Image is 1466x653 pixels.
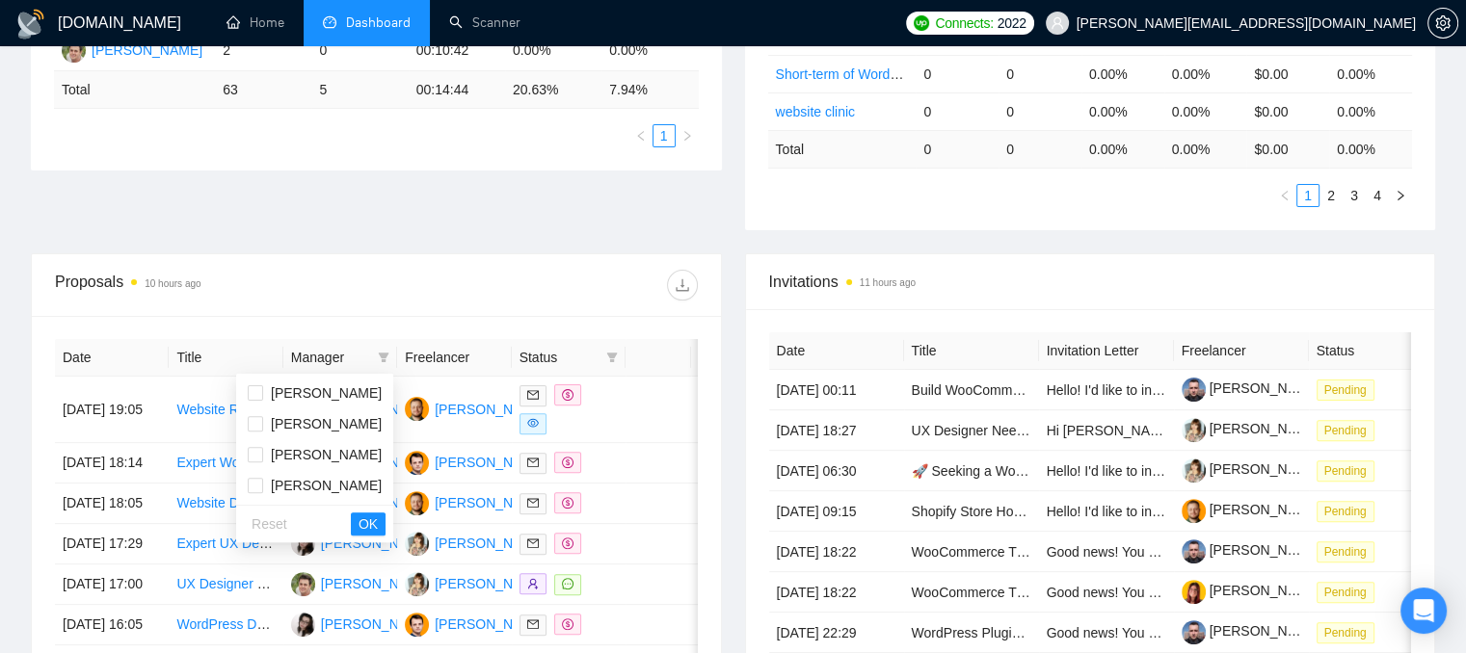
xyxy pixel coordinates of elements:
span: [PERSON_NAME] [271,385,382,401]
td: [DATE] 09:15 [769,491,904,532]
td: [DATE] 16:05 [55,605,169,645]
th: Manager [283,339,397,377]
th: Invitation Letter [1039,332,1174,370]
a: 4 [1367,185,1388,206]
th: Date [55,339,169,377]
img: MF [62,39,86,63]
span: user-add [527,578,539,589]
img: PK [291,613,315,637]
td: Total [768,130,917,168]
div: [PERSON_NAME] [321,573,432,594]
span: mail [527,537,539,549]
button: setting [1427,8,1458,39]
span: filter [378,352,389,363]
td: [DATE] 18:14 [55,443,169,483]
td: 0 [916,55,999,92]
td: Website Design for Author to Showcase Books [169,483,282,524]
td: 0.00% [1081,55,1164,92]
td: [DATE] 06:30 [769,451,904,491]
td: [DATE] 00:11 [769,370,904,410]
span: message [562,578,573,589]
td: Expert UX Designer [169,524,282,564]
td: Build WooCommerce store with avada and wpml until monday evening [904,370,1039,410]
img: AC [405,491,429,515]
img: c1MFplIIhqIElmyFUBZ8BXEpI9f51hj4QxSyXq_Q7hwkd0ckEycJ6y3Swt0JtKMXL2 [1182,499,1206,523]
span: right [1395,190,1406,201]
button: right [1389,184,1412,207]
span: [PERSON_NAME] [271,478,382,493]
td: WordPress Developer for Custom Pages from Figma Designs [169,605,282,645]
a: 🚀 Seeking a World-Class UI/UX Designer (Figma Expert) for Ongoing Projects [912,463,1386,479]
button: left [629,124,653,147]
th: Title [904,332,1039,370]
th: Freelancer [397,339,511,377]
td: 0 [999,55,1081,92]
a: MF[PERSON_NAME] [62,41,202,57]
a: Pending [1317,624,1382,640]
td: 0.00% [1081,92,1164,130]
a: [PERSON_NAME] [1182,583,1320,598]
td: 0.00 % [1164,130,1247,168]
div: [PERSON_NAME] [92,39,202,61]
span: OK [359,513,378,535]
time: 11 hours ago [860,277,916,288]
img: c1aNZuuaNJq6Lg_AY-tAd83C-SM9JktFlj6k7NyrFJGGaSwTSPElYgp1VeMRTfjLKK [1182,539,1206,563]
td: [DATE] 18:22 [769,572,904,613]
td: 7.94 % [601,71,698,109]
span: dollar [562,497,573,509]
div: [PERSON_NAME] [435,399,546,420]
span: dollar [562,618,573,630]
th: Title [169,339,282,377]
span: eye [527,417,539,429]
span: [PERSON_NAME] [271,447,382,462]
a: [PERSON_NAME] [1182,461,1320,477]
td: 0 [916,92,999,130]
time: 10 hours ago [145,278,200,289]
a: 1 [653,125,675,146]
a: [PERSON_NAME] [1182,421,1320,436]
td: UX Designer Needed to Create Wireframes & UI Functional Design Document [169,564,282,605]
a: Expert WordPress Designer for Figma to Elementor [176,455,485,470]
li: 3 [1343,184,1366,207]
span: [PERSON_NAME] [271,416,382,431]
td: UX Designer Needed to Create Wireframes & UI Functional Design Document [904,410,1039,451]
td: 0.00% [1164,55,1247,92]
a: AC[PERSON_NAME] [405,401,546,416]
button: download [667,270,698,300]
td: 0.00% [505,31,601,71]
td: $ 0.00 [1246,130,1329,168]
a: AC[PERSON_NAME] [405,494,546,509]
a: PK[PERSON_NAME] [291,615,432,631]
div: [PERSON_NAME] [435,452,546,473]
li: Next Page [676,124,699,147]
td: 0.00% [1329,92,1412,130]
td: 00:14:44 [409,71,505,109]
a: PK[PERSON_NAME] [291,535,432,550]
a: MF[PERSON_NAME] [291,575,432,590]
span: filter [374,343,393,372]
td: $0.00 [1246,55,1329,92]
td: [DATE] 22:29 [769,613,904,653]
td: [DATE] 18:22 [769,532,904,572]
td: 2 [215,31,311,71]
img: c13SYz4aHQBlDAG62LRdl1qPUUDhPO15AfF579aE00UlWI4UTb9pxRF0XCS4GYkVBM [1182,580,1206,604]
img: SG [405,451,429,475]
a: Expert UX Designer [176,535,296,551]
span: Connects: [935,13,993,34]
a: Website Design for Author to Showcase Books [176,495,455,510]
th: Freelancer [1174,332,1309,370]
td: 0.00% [1329,55,1412,92]
a: SG[PERSON_NAME] [405,454,546,469]
a: Build WooCommerce store with avada and wpml until [DATE] evening [912,382,1328,398]
span: Pending [1317,541,1374,562]
span: Manager [291,347,370,368]
a: Pending [1317,462,1382,478]
span: mail [527,618,539,630]
span: Invitations [769,270,1412,294]
td: Website Redesign & Content Overhaul for Growing HR Advisory Firm [169,377,282,443]
button: left [1273,184,1296,207]
td: 0 [916,130,999,168]
img: logo [15,9,46,39]
span: mail [527,497,539,509]
div: [PERSON_NAME] [321,614,432,635]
